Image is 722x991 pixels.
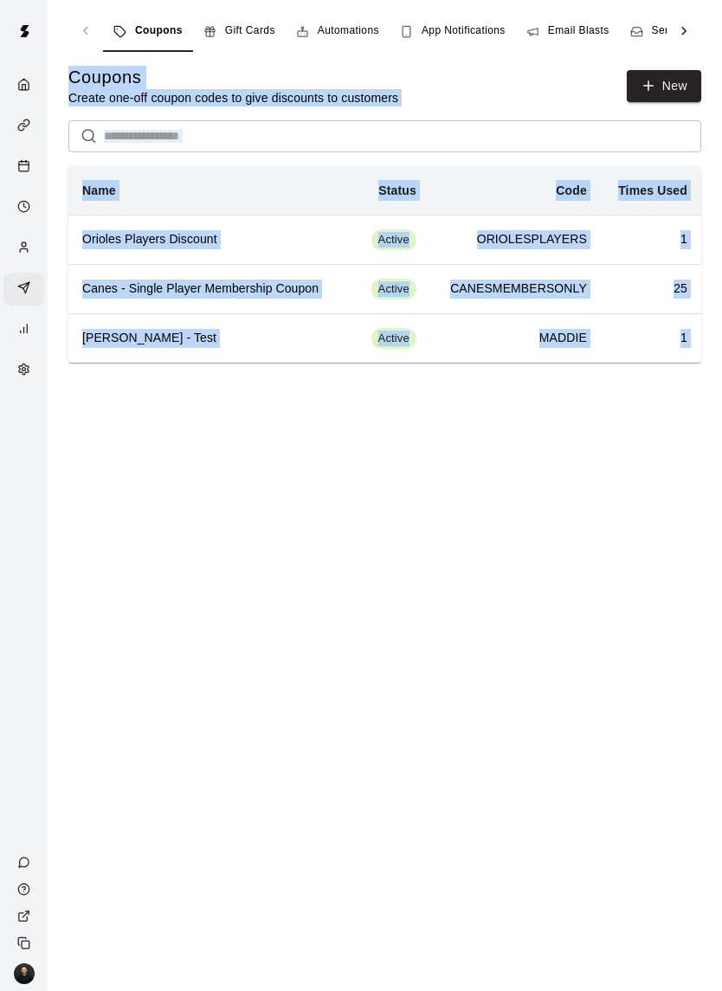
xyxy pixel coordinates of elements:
span: Senders [652,23,693,40]
h6: [PERSON_NAME] - Test [82,329,329,348]
h6: 1 [615,230,687,249]
b: Name [82,183,116,197]
h6: 1 [615,329,687,348]
span: Active [371,232,416,248]
b: Times Used [618,183,687,197]
h6: Orioles Players Discount [82,230,329,249]
button: New [627,70,701,102]
h6: MADDIE [444,329,587,348]
img: Swift logo [7,14,42,48]
span: Active [371,281,416,298]
h6: Canes - Single Player Membership Coupon [82,280,329,299]
h5: Coupons [68,66,398,89]
div: Copy public page link [3,930,48,956]
span: Gift Cards [225,23,275,40]
h6: ORIOLESPLAYERS [444,230,587,249]
b: Status [378,183,416,197]
a: View public page [3,903,48,930]
p: Create one-off coupon codes to give discounts to customers [68,89,398,106]
span: App Notifications [422,23,506,40]
b: Code [556,183,587,197]
h6: CANESMEMBERSONLY [444,280,587,299]
span: Coupons [135,23,183,40]
div: navigation tabs [103,10,667,52]
table: simple table [68,166,701,363]
h6: 25 [615,280,687,299]
span: Automations [318,23,379,40]
a: Contact Us [3,849,48,876]
a: Visit help center [3,876,48,903]
span: Active [371,331,416,347]
span: Email Blasts [548,23,609,40]
img: Gregory Lewandoski [14,963,35,984]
